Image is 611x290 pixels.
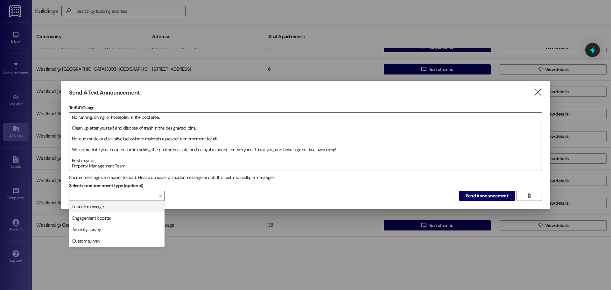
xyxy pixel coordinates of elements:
[72,226,101,233] span: Amenity survey
[69,112,542,171] div: Attention Residents: Pool Opening [DATE]! We are excited to announce that the pool will officiall...
[69,104,542,111] p: To: 941 Osage
[72,215,111,221] span: Engagement booster
[69,174,542,181] div: Shorter messages are easier to read. Please consider a shorter message or split this text into mu...
[69,89,140,96] h3: Send A Text Announcement
[69,113,542,171] textarea: Attention Residents: Pool Opening [DATE]! We are excited to announce that the pool will officiall...
[69,181,144,191] label: Select announcement type (optional)
[459,191,515,201] button: Send Announcement
[466,193,508,199] span: Send Announcement
[527,193,531,198] i: 
[72,238,100,244] span: Custom survey
[72,203,104,210] span: Launch message
[533,89,542,96] i: 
